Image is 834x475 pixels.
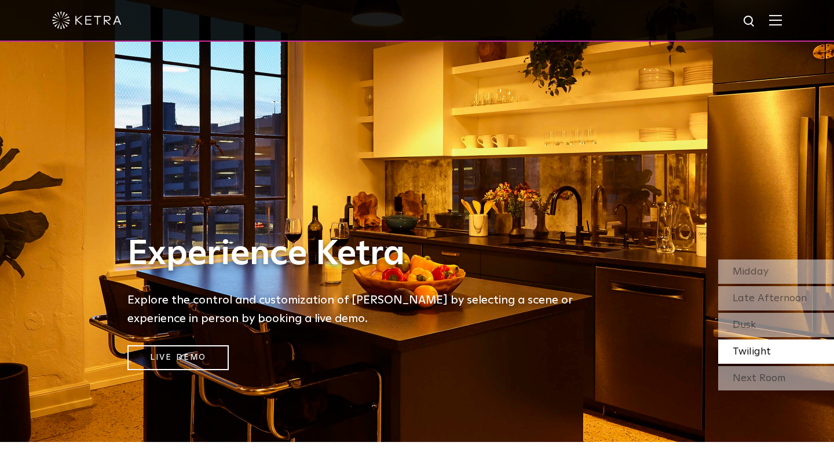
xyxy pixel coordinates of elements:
[52,12,122,29] img: ketra-logo-2019-white
[127,291,591,328] h5: Explore the control and customization of [PERSON_NAME] by selecting a scene or experience in pers...
[733,320,756,330] span: Dusk
[742,14,757,29] img: search icon
[733,346,771,357] span: Twilight
[733,293,807,304] span: Late Afternoon
[127,345,229,370] a: Live Demo
[769,14,782,25] img: Hamburger%20Nav.svg
[733,266,769,277] span: Midday
[718,366,834,390] div: Next Room
[127,235,591,273] h1: Experience Ketra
